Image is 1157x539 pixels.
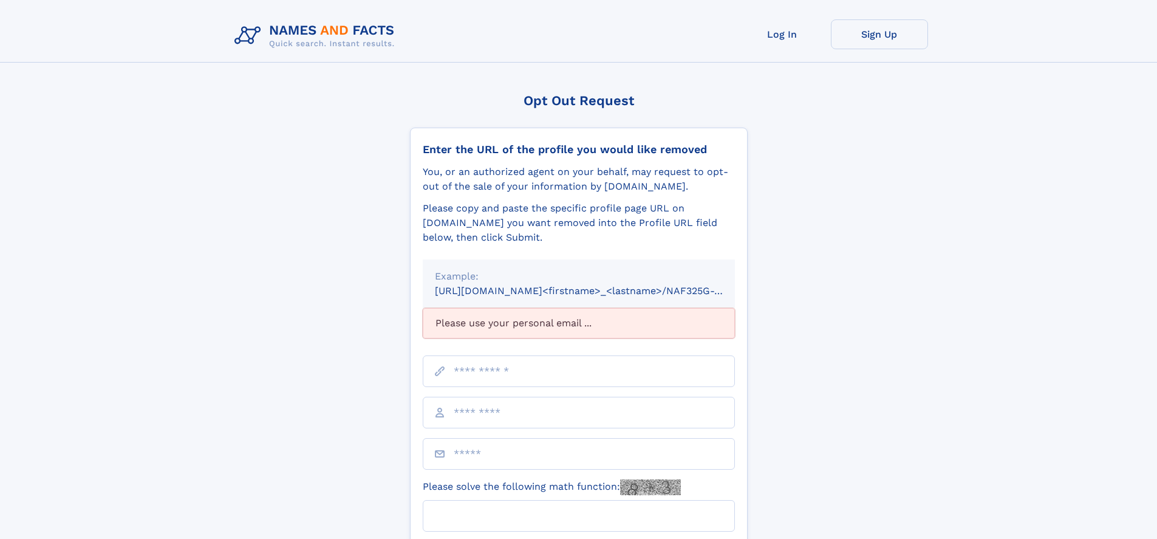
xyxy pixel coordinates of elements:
div: Opt Out Request [410,93,748,108]
div: Example: [435,269,723,284]
img: Logo Names and Facts [230,19,404,52]
a: Sign Up [831,19,928,49]
small: [URL][DOMAIN_NAME]<firstname>_<lastname>/NAF325G-xxxxxxxx [435,285,758,297]
label: Please solve the following math function: [423,479,681,495]
a: Log In [734,19,831,49]
div: You, or an authorized agent on your behalf, may request to opt-out of the sale of your informatio... [423,165,735,194]
div: Please copy and paste the specific profile page URL on [DOMAIN_NAME] you want removed into the Pr... [423,201,735,245]
div: Enter the URL of the profile you would like removed [423,143,735,156]
div: Please use your personal email ... [423,308,735,338]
